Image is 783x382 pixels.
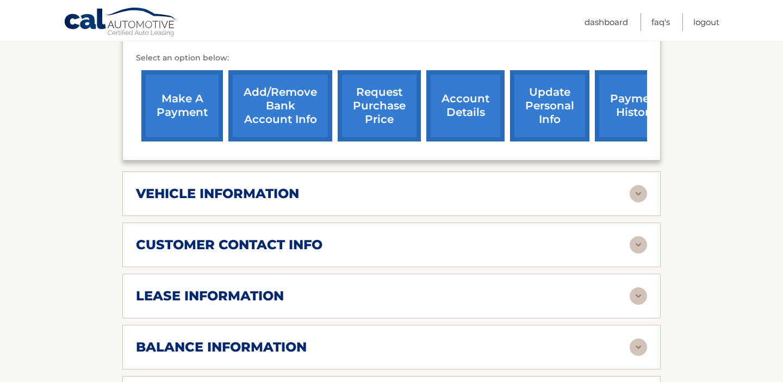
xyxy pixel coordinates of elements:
a: account details [426,70,505,141]
img: accordion-rest.svg [630,185,647,202]
a: payment history [595,70,676,141]
a: Cal Automotive [64,7,178,39]
p: Select an option below: [136,52,647,65]
img: accordion-rest.svg [630,338,647,356]
h2: customer contact info [136,237,322,253]
a: update personal info [510,70,589,141]
a: make a payment [141,70,223,141]
h2: lease information [136,288,284,304]
a: Logout [693,13,719,31]
a: FAQ's [651,13,670,31]
h2: vehicle information [136,186,299,202]
a: request purchase price [338,70,421,141]
img: accordion-rest.svg [630,236,647,254]
h2: balance information [136,339,307,355]
a: Dashboard [585,13,628,31]
img: accordion-rest.svg [630,287,647,305]
a: Add/Remove bank account info [228,70,332,141]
